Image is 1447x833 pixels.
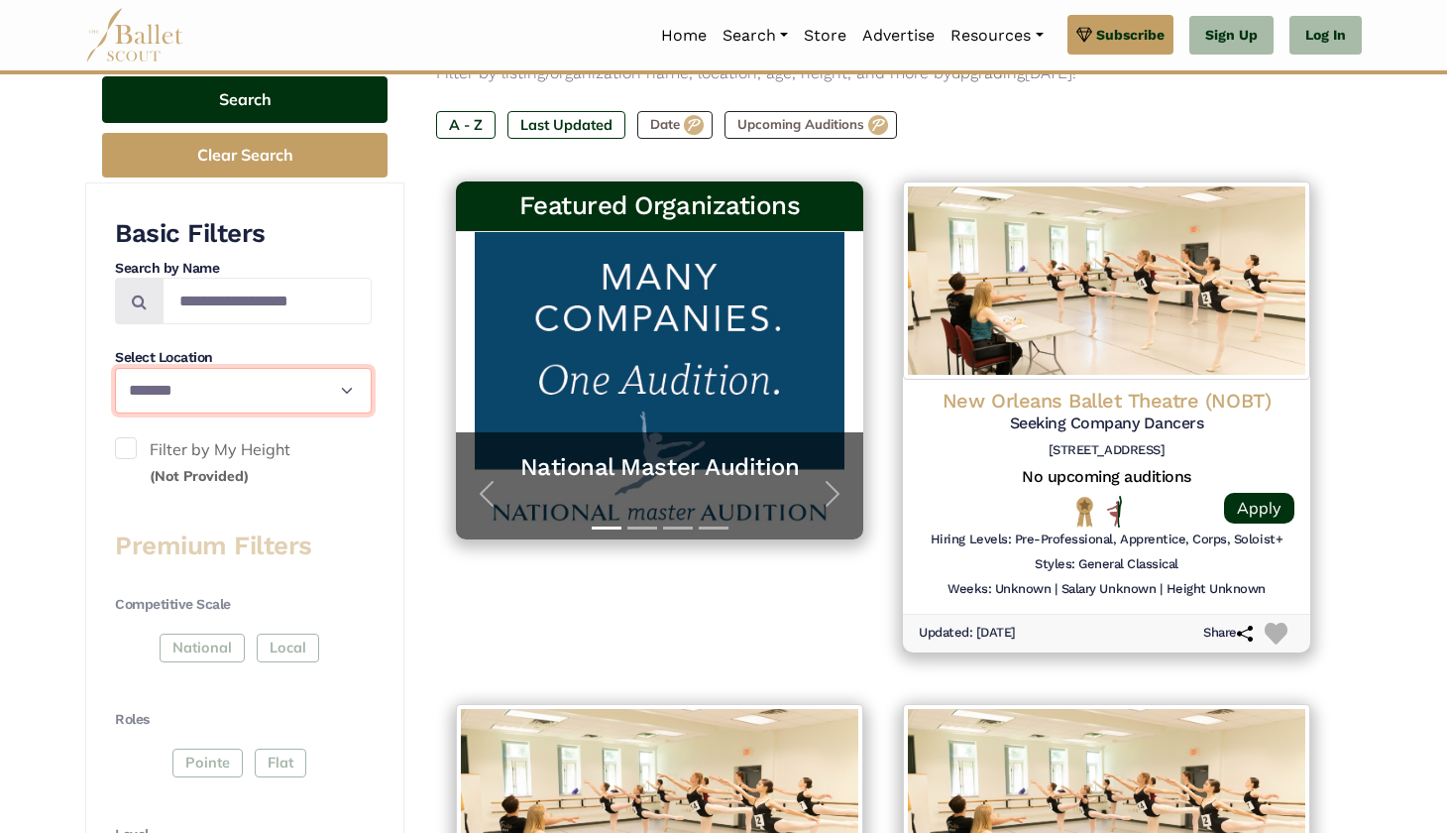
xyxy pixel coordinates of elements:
h5: Seeking Company Dancers [919,414,1294,434]
h6: Salary Unknown [1061,581,1156,598]
h6: Weeks: Unknown [947,581,1051,598]
button: Slide 1 [592,517,621,539]
img: gem.svg [1076,24,1092,46]
a: Subscribe [1067,15,1173,55]
h4: Roles [115,710,372,730]
h6: Hiring Levels: Pre-Professional, Apprentice, Corps, Soloist+ [931,532,1282,548]
label: Filter by My Height [115,437,372,488]
label: A - Z [436,111,496,139]
h6: Share [1203,625,1253,642]
label: Date [637,111,713,139]
img: All [1107,496,1122,528]
h5: No upcoming auditions [919,467,1294,488]
span: Subscribe [1096,24,1165,46]
h6: Height Unknown [1167,581,1266,598]
h6: Styles: General Classical [1035,556,1178,573]
label: Last Updated [507,111,625,139]
img: National [1072,496,1097,527]
img: Logo [903,181,1310,380]
h4: New Orleans Ballet Theatre (NOBT) [919,388,1294,414]
h3: Featured Organizations [472,189,847,223]
h3: Premium Filters [115,530,372,563]
h6: | [1055,581,1057,598]
label: Upcoming Auditions [724,111,897,139]
a: Log In [1289,16,1362,56]
a: National Master Audition [476,452,843,483]
button: Slide 3 [663,517,693,539]
h6: | [1160,581,1163,598]
a: Resources [943,15,1051,57]
button: Slide 2 [627,517,657,539]
h6: [STREET_ADDRESS] [919,442,1294,459]
h3: Basic Filters [115,217,372,251]
img: Heart [1265,623,1287,646]
a: Apply [1224,493,1294,524]
a: Store [796,15,854,57]
a: Search [715,15,796,57]
h6: Updated: [DATE] [919,625,1016,642]
h4: Competitive Scale [115,595,372,615]
a: Advertise [854,15,943,57]
input: Search by names... [163,278,372,324]
a: Home [653,15,715,57]
a: Sign Up [1189,16,1274,56]
h4: Search by Name [115,259,372,279]
small: (Not Provided) [150,467,249,485]
button: Clear Search [102,133,388,178]
button: Slide 4 [699,517,728,539]
button: Search [102,76,388,123]
h4: Select Location [115,348,372,368]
